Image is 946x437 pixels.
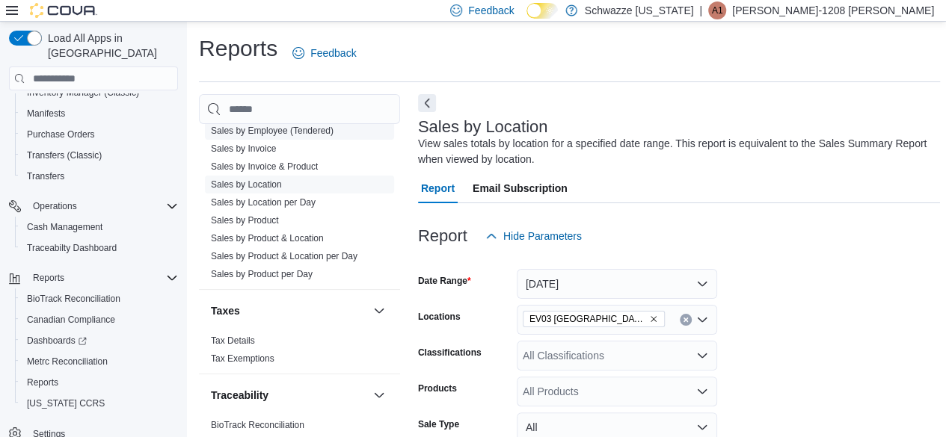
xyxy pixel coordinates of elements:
span: Metrc Reconciliation [27,356,108,368]
span: Load All Apps in [GEOGRAPHIC_DATA] [42,31,178,61]
button: Transfers [15,166,184,187]
span: Metrc Reconciliation [21,353,178,371]
a: Sales by Employee (Tendered) [211,125,334,136]
button: Taxes [211,303,367,318]
button: Cash Management [15,217,184,238]
button: Transfers (Classic) [15,145,184,166]
span: Canadian Compliance [21,311,178,329]
button: Reports [3,267,184,288]
span: Traceabilty Dashboard [27,242,117,254]
a: Tax Exemptions [211,353,274,364]
div: Taxes [199,332,400,374]
span: Washington CCRS [21,394,178,412]
a: Sales by Product & Location [211,233,324,244]
span: Cash Management [21,218,178,236]
h3: Report [418,227,467,245]
span: Purchase Orders [21,125,178,143]
span: Reports [27,376,58,388]
a: Sales by Invoice [211,143,276,154]
span: Hide Parameters [503,229,582,244]
span: Email Subscription [473,173,568,203]
button: Open list of options [696,314,708,326]
span: EV03 [GEOGRAPHIC_DATA] [529,312,646,326]
a: BioTrack Reconciliation [211,420,304,430]
h1: Reports [199,34,277,63]
span: Reports [21,374,178,391]
button: [US_STATE] CCRS [15,393,184,414]
span: Sales by Product [211,214,279,226]
label: Products [418,382,457,394]
button: Traceability [370,386,388,404]
label: Classifications [418,347,482,359]
button: [DATE] [517,269,717,299]
label: Locations [418,311,461,323]
button: Traceability [211,388,367,403]
p: Schwazze [US_STATE] [585,1,694,19]
button: Operations [3,196,184,217]
button: Remove EV03 West Central from selection in this group [649,314,658,323]
span: Transfers (Classic) [27,149,102,161]
span: Traceabilty Dashboard [21,239,178,257]
h3: Sales by Location [418,118,548,136]
span: Feedback [468,3,514,18]
span: Sales by Invoice [211,143,276,155]
button: Manifests [15,103,184,124]
span: Canadian Compliance [27,314,115,326]
span: Cash Management [27,221,102,233]
span: Sales by Invoice & Product [211,161,318,173]
a: Dashboards [15,330,184,351]
div: View sales totals by location for a specified date range. This report is equivalent to the Sales ... [418,136,933,167]
span: A1 [712,1,723,19]
h3: Traceability [211,388,268,403]
a: Sales by Location per Day [211,197,316,208]
button: Open list of options [696,350,708,362]
span: BioTrack Reconciliation [21,290,178,308]
button: Purchase Orders [15,124,184,145]
span: Reports [27,269,178,287]
a: Transfers [21,167,70,185]
a: Sales by Product & Location per Day [211,251,357,261]
span: Transfers [27,170,64,182]
a: Dashboards [21,332,93,350]
span: Report [421,173,455,203]
button: Metrc Reconciliation [15,351,184,372]
span: Operations [33,200,77,212]
a: Manifests [21,105,71,123]
span: Sales by Employee (Tendered) [211,125,334,137]
span: Dashboards [21,332,178,350]
span: Tax Details [211,335,255,347]
span: Reports [33,272,64,284]
button: Reports [27,269,70,287]
div: Sales [199,32,400,289]
span: Sales by Product & Location [211,232,324,244]
button: BioTrack Reconciliation [15,288,184,309]
p: | [699,1,702,19]
span: [US_STATE] CCRS [27,397,105,409]
button: Canadian Compliance [15,309,184,330]
a: Purchase Orders [21,125,101,143]
span: Operations [27,197,178,215]
a: [US_STATE] CCRS [21,394,111,412]
button: Hide Parameters [479,221,588,251]
span: Dashboards [27,335,87,347]
span: Sales by Product per Day [211,268,313,280]
button: Reports [15,372,184,393]
span: Transfers [21,167,178,185]
a: Reports [21,374,64,391]
span: Sales by Location per Day [211,196,316,208]
button: Taxes [370,302,388,320]
a: Tax Details [211,335,255,346]
button: Clear input [680,314,692,326]
a: Metrc Reconciliation [21,353,114,371]
label: Date Range [418,275,471,287]
label: Sale Type [418,418,459,430]
button: Operations [27,197,83,215]
a: Cash Management [21,218,108,236]
h3: Taxes [211,303,240,318]
button: Next [418,94,436,112]
div: Arthur-1208 Emsley [708,1,726,19]
button: Traceabilty Dashboard [15,238,184,258]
